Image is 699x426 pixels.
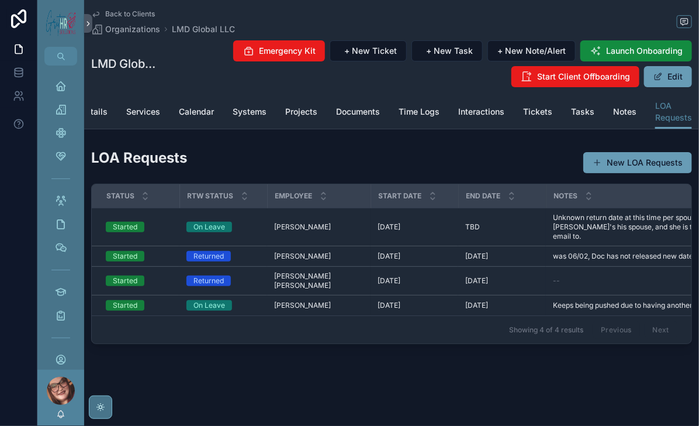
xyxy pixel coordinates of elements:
[613,101,636,125] a: Notes
[606,45,683,57] span: Launch Onboarding
[511,66,639,87] button: Start Client Offboarding
[186,251,260,262] a: Returned
[554,191,578,201] span: Notes
[466,191,501,201] span: End Date
[523,101,552,125] a: Tickets
[465,276,539,286] a: [DATE]
[553,276,560,286] span: --
[113,222,137,232] div: Started
[644,66,692,87] button: Edit
[186,222,260,232] a: On Leave
[259,45,316,57] span: Emergency Kit
[106,300,172,311] a: Started
[126,101,160,125] a: Services
[655,95,692,129] a: LOA Requests
[378,276,451,286] a: [DATE]
[458,106,504,118] span: Interactions
[105,23,160,35] span: Organizations
[106,251,172,262] a: Started
[172,23,235,35] a: LMD Global LLC
[274,301,364,310] a: [PERSON_NAME]
[487,40,576,61] button: + New Note/Alert
[106,191,134,201] span: Status
[80,106,108,118] span: Details
[44,6,77,41] img: App logo
[378,301,451,310] a: [DATE]
[580,40,692,61] button: Launch Onboarding
[399,106,440,118] span: Time Logs
[336,101,380,125] a: Documents
[655,100,692,123] span: LOA Requests
[465,222,539,232] a: TBD
[465,301,539,310] a: [DATE]
[113,251,137,262] div: Started
[179,106,214,118] span: Calendar
[613,106,636,118] span: Notes
[379,191,422,201] span: Start Date
[274,272,364,290] a: [PERSON_NAME] [PERSON_NAME]
[378,276,400,286] span: [DATE]
[330,40,407,61] button: + New Ticket
[274,252,364,261] a: [PERSON_NAME]
[465,301,488,310] span: [DATE]
[465,276,488,286] span: [DATE]
[285,106,317,118] span: Projects
[91,23,160,35] a: Organizations
[126,106,160,118] span: Services
[523,106,552,118] span: Tickets
[233,40,325,61] button: Emergency Kit
[106,222,172,232] a: Started
[186,300,260,311] a: On Leave
[553,252,693,261] span: was 06/02, Doc has not released new date
[274,301,331,310] span: [PERSON_NAME]
[233,101,267,125] a: Systems
[186,276,260,286] a: Returned
[378,252,451,261] a: [DATE]
[188,191,234,201] span: RTW Status
[344,45,397,57] span: + New Ticket
[378,301,400,310] span: [DATE]
[91,9,155,19] a: Back to Clients
[179,101,214,125] a: Calendar
[80,101,108,125] a: Details
[274,252,331,261] span: [PERSON_NAME]
[91,56,162,72] h1: LMD Global LLC
[37,66,84,370] div: scrollable content
[497,45,566,57] span: + New Note/Alert
[378,252,400,261] span: [DATE]
[193,251,224,262] div: Returned
[378,222,451,232] a: [DATE]
[465,222,480,232] span: TBD
[233,106,267,118] span: Systems
[193,300,225,311] div: On Leave
[285,101,317,125] a: Projects
[275,191,313,201] span: Employee
[105,9,155,19] span: Back to Clients
[113,276,137,286] div: Started
[571,101,594,125] a: Tasks
[583,152,692,173] button: New LOA Requests
[571,106,594,118] span: Tasks
[193,222,225,232] div: On Leave
[399,101,440,125] a: Time Logs
[465,252,488,261] span: [DATE]
[106,276,172,286] a: Started
[193,276,224,286] div: Returned
[91,148,187,167] h2: LOA Requests
[465,252,539,261] a: [DATE]
[274,222,364,232] a: [PERSON_NAME]
[426,45,473,57] span: + New Task
[378,222,400,232] span: [DATE]
[113,300,137,311] div: Started
[458,101,504,125] a: Interactions
[274,222,331,232] span: [PERSON_NAME]
[509,325,583,335] span: Showing 4 of 4 results
[537,71,630,83] span: Start Client Offboarding
[411,40,483,61] button: + New Task
[336,106,380,118] span: Documents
